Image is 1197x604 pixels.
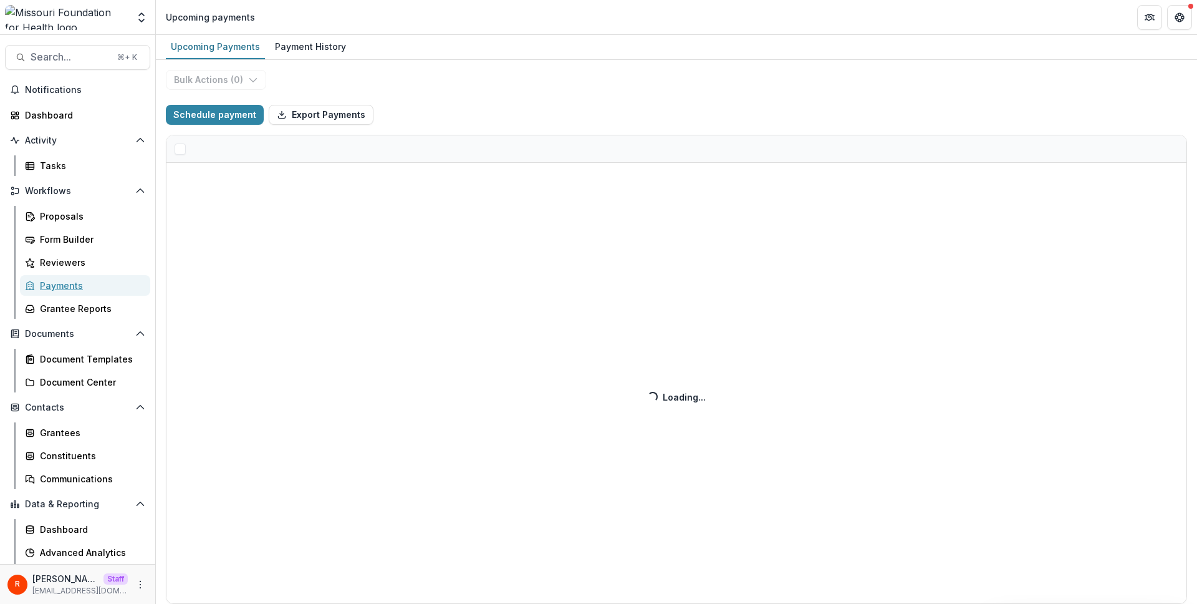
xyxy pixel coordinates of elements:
[5,5,128,30] img: Missouri Foundation for Health logo
[103,573,128,585] p: Staff
[40,353,140,366] div: Document Templates
[40,449,140,462] div: Constituents
[5,397,150,417] button: Open Contacts
[32,572,99,585] p: [PERSON_NAME]
[40,546,140,559] div: Advanced Analytics
[5,181,150,201] button: Open Workflows
[20,519,150,540] a: Dashboard
[20,422,150,443] a: Grantees
[1142,549,1172,579] button: Open AI Assistant
[115,51,140,64] div: ⌘ + K
[161,8,260,26] nav: breadcrumb
[20,542,150,563] a: Advanced Analytics
[20,155,150,176] a: Tasks
[40,256,140,269] div: Reviewers
[20,275,150,296] a: Payments
[20,469,150,489] a: Communications
[40,472,140,485] div: Communications
[270,37,351,56] div: Payment History
[166,37,265,56] div: Upcoming Payments
[20,446,150,466] a: Constituents
[270,35,351,59] a: Payment History
[133,577,148,592] button: More
[20,298,150,319] a: Grantee Reports
[5,130,150,150] button: Open Activity
[20,229,150,250] a: Form Builder
[25,109,140,122] div: Dashboard
[166,70,266,90] button: Bulk Actions (0)
[40,376,140,389] div: Document Center
[20,252,150,273] a: Reviewers
[25,329,130,339] span: Documents
[20,349,150,369] a: Document Templates
[5,80,150,100] button: Notifications
[25,85,145,95] span: Notifications
[40,523,140,536] div: Dashboard
[5,494,150,514] button: Open Data & Reporting
[25,186,130,197] span: Workflows
[40,279,140,292] div: Payments
[5,105,150,125] a: Dashboard
[15,580,20,588] div: Raj
[133,5,150,30] button: Open entity switcher
[166,11,255,24] div: Upcoming payments
[20,206,150,226] a: Proposals
[5,45,150,70] button: Search...
[40,302,140,315] div: Grantee Reports
[40,159,140,172] div: Tasks
[25,135,130,146] span: Activity
[1167,5,1192,30] button: Get Help
[1137,5,1162,30] button: Partners
[166,35,265,59] a: Upcoming Payments
[40,233,140,246] div: Form Builder
[25,499,130,510] span: Data & Reporting
[32,585,128,597] p: [EMAIL_ADDRESS][DOMAIN_NAME]
[5,324,150,344] button: Open Documents
[40,210,140,223] div: Proposals
[25,402,130,413] span: Contacts
[20,372,150,392] a: Document Center
[40,426,140,439] div: Grantees
[31,51,110,63] span: Search...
